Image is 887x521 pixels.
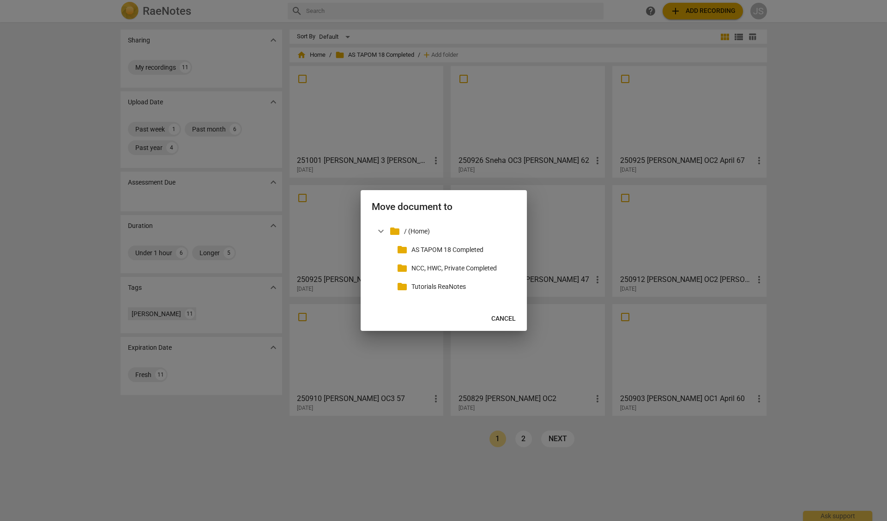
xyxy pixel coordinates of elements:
[411,263,512,273] p: NCC, HWC, Private Completed
[397,281,408,292] span: folder
[411,282,512,292] p: Tutorials ReaNotes
[397,244,408,255] span: folder
[484,311,523,327] button: Cancel
[397,263,408,274] span: folder
[411,245,512,255] p: AS TAPOM 18 Completed
[404,227,512,236] p: / (Home)
[389,226,400,237] span: folder
[372,201,516,213] h2: Move document to
[375,226,386,237] span: expand_more
[491,314,516,323] span: Cancel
